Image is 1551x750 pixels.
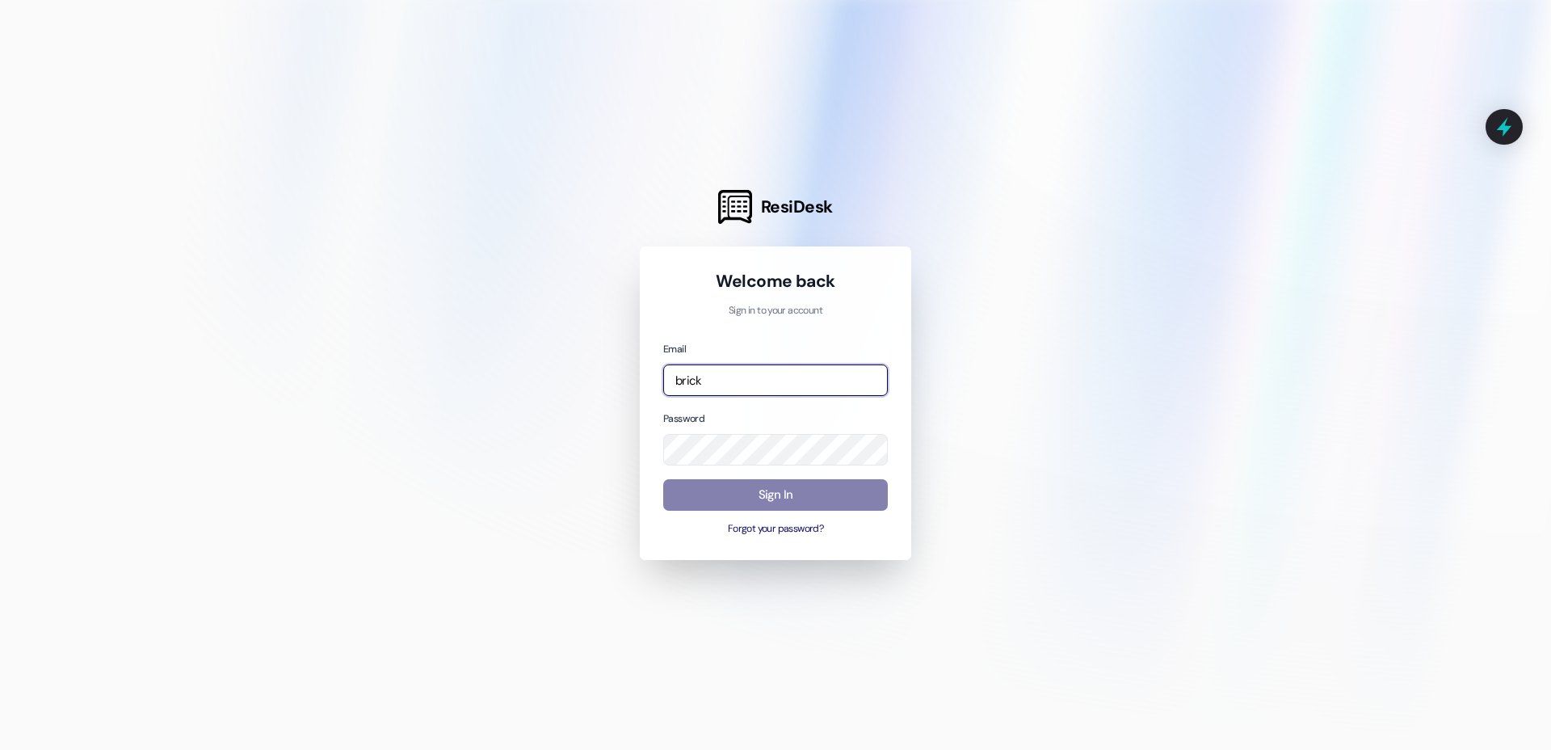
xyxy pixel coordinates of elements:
[663,270,888,293] h1: Welcome back
[761,196,833,218] span: ResiDesk
[663,343,686,356] label: Email
[663,304,888,318] p: Sign in to your account
[663,412,704,425] label: Password
[663,479,888,511] button: Sign In
[663,522,888,537] button: Forgot your password?
[663,364,888,396] input: name@example.com
[718,190,752,224] img: ResiDesk Logo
